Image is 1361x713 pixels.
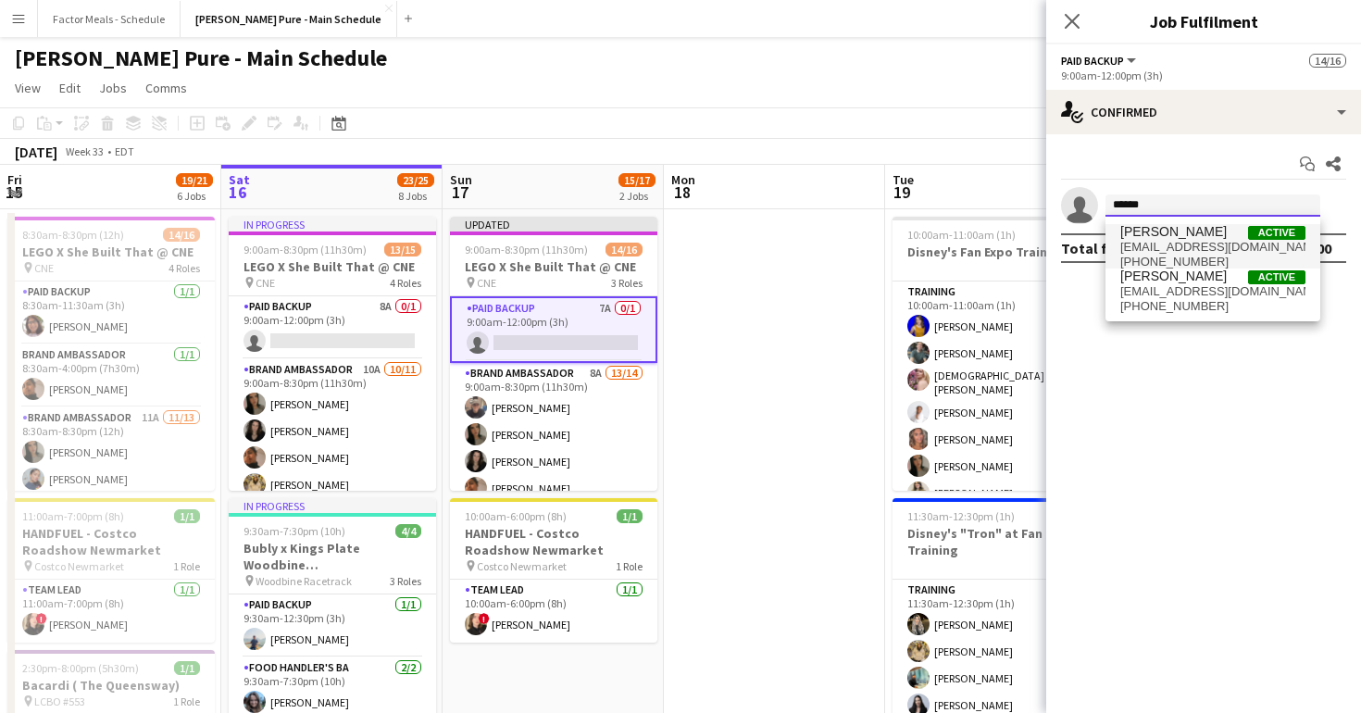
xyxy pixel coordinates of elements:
[15,44,387,72] h1: [PERSON_NAME] Pure - Main Schedule
[477,276,496,290] span: CNE
[617,509,643,523] span: 1/1
[450,498,657,643] app-job-card: 10:00am-6:00pm (8h)1/1HANDFUEL - Costco Roadshow Newmarket Costco Newmarket1 RoleTeam Lead1/110:0...
[1120,240,1305,255] span: hirejennchuk@gmail.com
[15,80,41,96] span: View
[447,181,472,203] span: 17
[1061,54,1139,68] button: Paid Backup
[668,181,695,203] span: 18
[229,258,436,275] h3: LEGO X She Built That @ CNE
[229,498,436,513] div: In progress
[390,574,421,588] span: 3 Roles
[34,694,85,708] span: LCBO #553
[99,80,127,96] span: Jobs
[450,258,657,275] h3: LEGO X She Built That @ CNE
[22,228,124,242] span: 8:30am-8:30pm (12h)
[1061,54,1124,68] span: Paid Backup
[1309,54,1346,68] span: 14/16
[174,661,200,675] span: 1/1
[38,1,181,37] button: Factor Meals - Schedule
[229,540,436,573] h3: Bubly x Kings Plate Woodbine [GEOGRAPHIC_DATA]
[145,80,187,96] span: Comms
[450,217,657,491] app-job-card: Updated9:00am-8:30pm (11h30m)14/16LEGO X She Built That @ CNE CNE3 RolesPaid Backup7A0/19:00am-12...
[477,559,567,573] span: Costco Newmarket
[15,143,57,161] div: [DATE]
[450,580,657,643] app-card-role: Team Lead1/110:00am-6:00pm (8h)![PERSON_NAME]
[397,173,434,187] span: 23/25
[229,217,436,491] app-job-card: In progress9:00am-8:30pm (11h30m)13/15LEGO X She Built That @ CNE CNE4 RolesPaid Backup8A0/19:00a...
[671,171,695,188] span: Mon
[907,509,1015,523] span: 11:30am-12:30pm (1h)
[34,559,124,573] span: Costco Newmarket
[450,171,472,188] span: Sun
[1248,226,1305,240] span: Active
[7,281,215,344] app-card-role: Paid Backup1/18:30am-11:30am (3h)[PERSON_NAME]
[22,509,124,523] span: 11:00am-7:00pm (8h)
[226,181,250,203] span: 16
[616,559,643,573] span: 1 Role
[1061,69,1346,82] div: 9:00am-12:00pm (3h)
[7,580,215,643] app-card-role: Team Lead1/111:00am-7:00pm (8h)![PERSON_NAME]
[61,144,107,158] span: Week 33
[1120,284,1305,299] span: jennfraczak@gmail.com
[176,173,213,187] span: 19/21
[450,296,657,363] app-card-role: Paid Backup7A0/19:00am-12:00pm (3h)
[174,509,200,523] span: 1/1
[173,694,200,708] span: 1 Role
[173,559,200,573] span: 1 Role
[398,189,433,203] div: 8 Jobs
[7,525,215,558] h3: HANDFUEL - Costco Roadshow Newmarket
[36,613,47,624] span: !
[7,498,215,643] app-job-card: 11:00am-7:00pm (8h)1/1HANDFUEL - Costco Roadshow Newmarket Costco Newmarket1 RoleTeam Lead1/111:0...
[1120,224,1227,240] span: Jennifer Chuk
[618,173,656,187] span: 15/17
[890,181,914,203] span: 19
[229,296,436,359] app-card-role: Paid Backup8A0/19:00am-12:00pm (3h)
[169,261,200,275] span: 4 Roles
[479,613,490,624] span: !
[177,189,212,203] div: 6 Jobs
[1248,270,1305,284] span: Active
[7,677,215,694] h3: Bacardi ( The Queensway)
[893,217,1100,491] app-job-card: 10:00am-11:00am (1h)24/36Disney's Fan Expo Training1 RoleTraining24/3610:00am-11:00am (1h)[PERSON...
[92,76,134,100] a: Jobs
[229,359,436,691] app-card-role: Brand Ambassador10A10/119:00am-8:30pm (11h30m)[PERSON_NAME][PERSON_NAME][PERSON_NAME][PERSON_NAME]
[395,524,421,538] span: 4/4
[465,243,588,256] span: 9:00am-8:30pm (11h30m)
[243,524,345,538] span: 9:30am-7:30pm (10h)
[115,144,134,158] div: EDT
[893,244,1100,260] h3: Disney's Fan Expo Training
[1046,9,1361,33] h3: Job Fulfilment
[7,76,48,100] a: View
[229,594,436,657] app-card-role: Paid Backup1/19:30am-12:30pm (3h)[PERSON_NAME]
[893,171,914,188] span: Tue
[390,276,421,290] span: 4 Roles
[181,1,397,37] button: [PERSON_NAME] Pure - Main Schedule
[5,181,22,203] span: 15
[229,171,250,188] span: Sat
[1046,90,1361,134] div: Confirmed
[450,525,657,558] h3: HANDFUEL - Costco Roadshow Newmarket
[22,661,139,675] span: 2:30pm-8:00pm (5h30m)
[138,76,194,100] a: Comms
[907,228,1016,242] span: 10:00am-11:00am (1h)
[611,276,643,290] span: 3 Roles
[384,243,421,256] span: 13/15
[52,76,88,100] a: Edit
[465,509,567,523] span: 10:00am-6:00pm (8h)
[1120,299,1305,314] span: +16474072270
[893,525,1100,558] h3: Disney's "Tron" at Fan Expo Training
[7,171,22,188] span: Fri
[256,276,275,290] span: CNE
[243,243,367,256] span: 9:00am-8:30pm (11h30m)
[450,217,657,231] div: Updated
[163,228,200,242] span: 14/16
[7,244,215,260] h3: LEGO X She Built That @ CNE
[1120,269,1227,284] span: Jennifer Fraczak
[619,189,655,203] div: 2 Jobs
[59,80,81,96] span: Edit
[7,217,215,491] app-job-card: 8:30am-8:30pm (12h)14/16LEGO X She Built That @ CNE CNE4 RolesPaid Backup1/18:30am-11:30am (3h)[P...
